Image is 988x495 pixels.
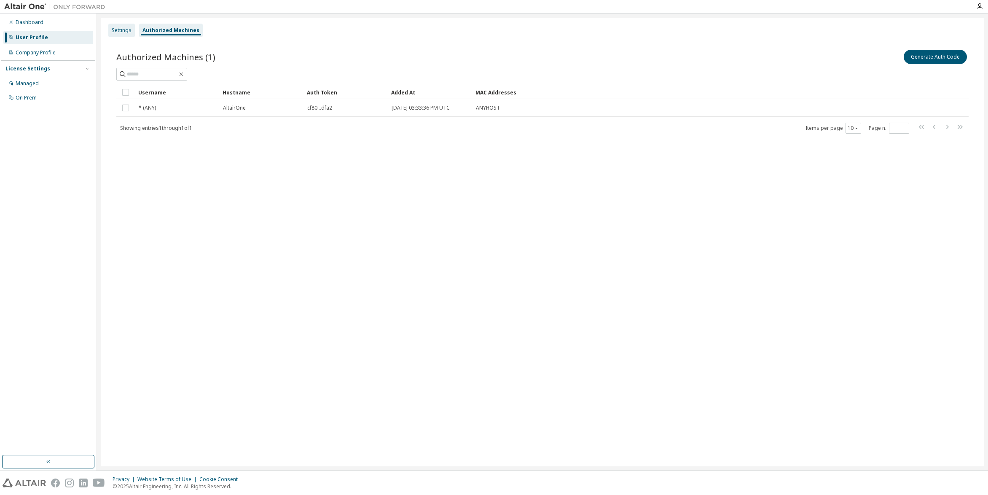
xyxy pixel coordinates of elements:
[475,86,880,99] div: MAC Addresses
[137,476,199,483] div: Website Terms of Use
[93,479,105,487] img: youtube.svg
[51,479,60,487] img: facebook.svg
[805,123,861,134] span: Items per page
[142,27,199,34] div: Authorized Machines
[138,86,216,99] div: Username
[848,125,859,132] button: 10
[391,86,469,99] div: Added At
[16,49,56,56] div: Company Profile
[476,105,500,111] span: ANYHOST
[113,476,137,483] div: Privacy
[16,94,37,101] div: On Prem
[79,479,88,487] img: linkedin.svg
[65,479,74,487] img: instagram.svg
[869,123,909,134] span: Page n.
[3,479,46,487] img: altair_logo.svg
[307,105,332,111] span: cf80...dfa2
[4,3,110,11] img: Altair One
[223,86,300,99] div: Hostname
[223,105,246,111] span: AltairOne
[139,105,156,111] span: * (ANY)
[16,80,39,87] div: Managed
[116,51,215,63] span: Authorized Machines (1)
[112,27,132,34] div: Settings
[199,476,243,483] div: Cookie Consent
[392,105,450,111] span: [DATE] 03:33:36 PM UTC
[16,19,43,26] div: Dashboard
[120,124,192,132] span: Showing entries 1 through 1 of 1
[307,86,384,99] div: Auth Token
[5,65,50,72] div: License Settings
[16,34,48,41] div: User Profile
[113,483,243,490] p: © 2025 Altair Engineering, Inc. All Rights Reserved.
[904,50,967,64] button: Generate Auth Code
